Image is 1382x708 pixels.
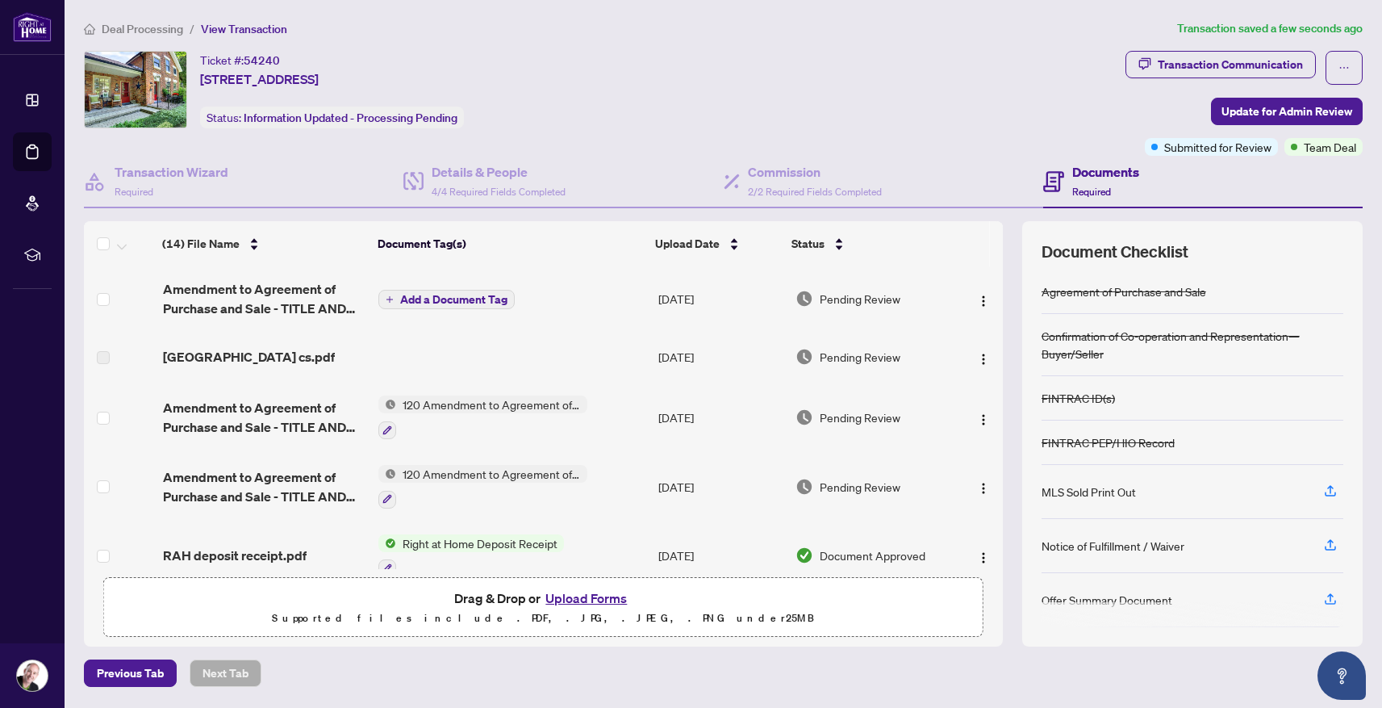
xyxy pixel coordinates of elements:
span: Pending Review [820,478,900,496]
span: Right at Home Deposit Receipt [396,534,564,552]
th: Status [785,221,951,266]
span: plus [386,295,394,304]
th: (14) File Name [156,221,370,266]
div: Notice of Fulfillment / Waiver [1042,537,1184,555]
th: Document Tag(s) [371,221,649,266]
img: Status Icon [378,396,396,413]
span: RAH deposit receipt.pdf [163,546,307,565]
span: Amendment to Agreement of Purchase and Sale - TITLE AND FINANCE [DATE].pdf [163,398,365,437]
img: IMG-40765945_1.jpg [85,52,186,128]
img: Status Icon [378,534,396,552]
div: Status: [200,107,464,128]
span: home [84,23,95,35]
img: Logo [977,295,990,308]
span: (14) File Name [162,235,240,253]
span: ellipsis [1338,62,1350,73]
span: Team Deal [1304,138,1356,156]
button: Next Tab [190,660,261,687]
td: [DATE] [652,452,789,522]
th: Upload Date [649,221,785,266]
img: Document Status [795,408,813,426]
div: Ticket #: [200,51,280,69]
td: [DATE] [652,522,789,591]
span: Amendment to Agreement of Purchase and Sale - TITLE AND FINANCE.pdf [163,467,365,506]
td: [DATE] [652,383,789,452]
span: Document Checklist [1042,241,1188,263]
span: Deal Processing [102,22,183,36]
span: 54240 [244,53,280,68]
div: MLS Sold Print Out [1042,483,1136,501]
button: Status IconRight at Home Deposit Receipt [378,534,564,578]
img: Document Status [795,478,813,496]
span: 4/4 Required Fields Completed [432,186,566,198]
button: Update for Admin Review [1211,98,1363,125]
span: Update for Admin Review [1221,98,1352,124]
h4: Details & People [432,162,566,182]
span: Pending Review [820,348,900,366]
span: Information Updated - Processing Pending [244,111,457,125]
button: Logo [971,344,996,370]
img: Logo [977,353,990,366]
button: Logo [971,286,996,312]
button: Add a Document Tag [378,289,515,310]
span: Pending Review [820,408,900,426]
span: View Transaction [201,22,287,36]
button: Logo [971,404,996,430]
span: Drag & Drop or [454,588,632,609]
span: Required [1072,186,1111,198]
article: Transaction saved a few seconds ago [1177,19,1363,38]
div: Agreement of Purchase and Sale [1042,283,1206,300]
span: 120 Amendment to Agreement of Purchase and Sale [396,465,587,483]
span: Previous Tab [97,660,164,686]
img: Document Status [795,547,813,564]
span: Amendment to Agreement of Purchase and Sale - TITLE AND FINANCE [DATE] and [DATE] 2025pdf.pdf [163,279,365,318]
button: Status Icon120 Amendment to Agreement of Purchase and Sale [378,396,587,439]
td: [DATE] [652,266,789,331]
img: logo [13,12,52,42]
img: Logo [977,482,990,495]
button: Upload Forms [541,588,632,609]
div: Transaction Communication [1158,52,1303,78]
img: Document Status [795,290,813,308]
h4: Commission [748,162,882,182]
button: Open asap [1317,651,1366,700]
h4: Transaction Wizard [115,162,228,182]
span: Pending Review [820,290,900,308]
span: Submitted for Review [1164,138,1271,156]
span: 120 Amendment to Agreement of Purchase and Sale [396,396,587,413]
button: Add a Document Tag [378,290,515,309]
span: Upload Date [655,235,720,253]
button: Status Icon120 Amendment to Agreement of Purchase and Sale [378,465,587,509]
div: FINTRAC PEP/HIO Record [1042,434,1175,451]
li: / [190,19,194,38]
button: Transaction Communication [1125,51,1316,78]
p: Supported files include .PDF, .JPG, .JPEG, .PNG under 25 MB [114,609,973,628]
span: Status [791,235,825,253]
img: Logo [977,413,990,426]
div: Offer Summary Document [1042,591,1172,609]
span: Required [115,186,153,198]
td: [DATE] [652,331,789,383]
img: Status Icon [378,465,396,483]
img: Profile Icon [17,660,48,691]
span: Drag & Drop orUpload FormsSupported files include .PDF, .JPG, .JPEG, .PNG under25MB [104,578,983,638]
span: Add a Document Tag [400,294,507,305]
div: Confirmation of Co-operation and Representation—Buyer/Seller [1042,327,1343,362]
span: [STREET_ADDRESS] [200,69,319,89]
button: Logo [971,474,996,500]
span: 2/2 Required Fields Completed [748,186,882,198]
h4: Documents [1072,162,1139,182]
button: Logo [971,543,996,568]
img: Logo [977,551,990,564]
img: Document Status [795,348,813,366]
span: [GEOGRAPHIC_DATA] cs.pdf [163,347,335,367]
span: Document Approved [820,547,925,564]
div: FINTRAC ID(s) [1042,389,1115,407]
button: Previous Tab [84,660,177,687]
